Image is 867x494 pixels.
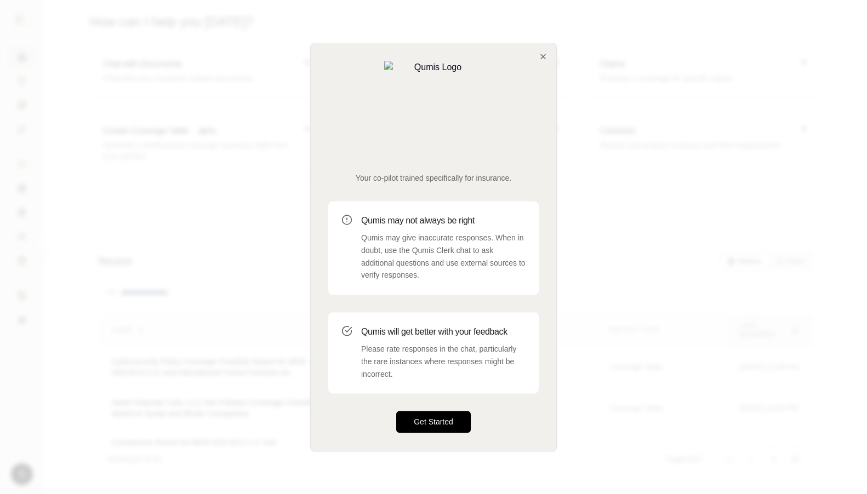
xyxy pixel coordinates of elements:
[328,173,539,183] p: Your co-pilot trained specifically for insurance.
[384,61,483,159] img: Qumis Logo
[361,325,526,338] h3: Qumis will get better with your feedback
[361,214,526,227] h3: Qumis may not always be right
[361,232,526,282] p: Qumis may give inaccurate responses. When in doubt, use the Qumis Clerk chat to ask additional qu...
[396,411,471,433] button: Get Started
[361,343,526,380] p: Please rate responses in the chat, particularly the rare instances where responses might be incor...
